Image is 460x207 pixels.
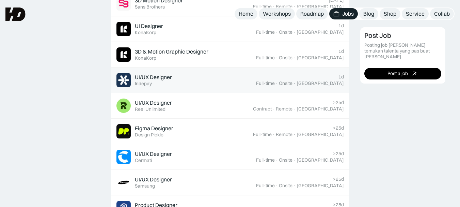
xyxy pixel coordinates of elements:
div: Contract [253,106,272,112]
img: Job Image [116,47,131,62]
div: · [293,132,296,137]
div: · [293,80,296,86]
div: Full-time [253,4,272,10]
div: >25d [333,151,344,157]
div: · [272,4,275,10]
div: Posting job [PERSON_NAME] temukan talenta yang pas buat [PERSON_NAME]. [364,42,441,59]
div: [GEOGRAPHIC_DATA] [297,4,344,10]
div: Onsite [279,29,292,35]
div: 1d [338,74,344,80]
div: KonaKorp [135,30,156,35]
div: Full-time [256,29,275,35]
div: UI/UX Designer [135,74,172,81]
div: Full-time [253,132,272,137]
a: Roadmap [296,8,328,19]
div: [GEOGRAPHIC_DATA] [297,157,344,163]
div: Full-time [256,55,275,61]
div: 1d [338,23,344,29]
div: UI/UX Designer [135,150,172,158]
div: Design Pickle [135,132,163,138]
div: UI/UX Designer [135,176,172,183]
a: Post a job [364,68,441,79]
div: · [272,132,275,137]
a: Job ImageUI/UX DesignerCermati>25dFull-time·Onsite·[GEOGRAPHIC_DATA] [111,144,349,170]
div: >25d [333,125,344,131]
div: KonaKorp [135,55,156,61]
div: · [293,4,296,10]
div: · [293,183,296,189]
div: Blog [363,10,374,17]
div: Post Job [364,31,391,40]
div: · [293,157,296,163]
div: Remote [276,132,292,137]
a: Job ImageFigma DesignerDesign Pickle>25dFull-time·Remote·[GEOGRAPHIC_DATA] [111,119,349,144]
a: Collab [430,8,454,19]
div: >25d [333,176,344,182]
div: · [275,183,278,189]
div: Remote [276,4,292,10]
div: Collab [434,10,450,17]
div: UI/UX Designer [135,99,172,106]
div: Shop [384,10,396,17]
div: 1d [338,48,344,54]
div: · [293,106,296,112]
div: Service [406,10,425,17]
img: Job Image [116,124,131,138]
a: Jobs [329,8,358,19]
div: · [293,55,296,61]
a: Job ImageUI/UX DesignerSamsung>25dFull-time·Onsite·[GEOGRAPHIC_DATA] [111,170,349,195]
div: [GEOGRAPHIC_DATA] [297,106,344,112]
div: Cermati [135,158,152,163]
div: Roadmap [300,10,324,17]
div: [GEOGRAPHIC_DATA] [297,183,344,189]
div: Reel Unlimited [135,106,165,112]
div: · [293,29,296,35]
div: Onsite [279,80,292,86]
div: Workshops [263,10,291,17]
a: Blog [359,8,378,19]
div: [GEOGRAPHIC_DATA] [297,29,344,35]
a: Job Image3D & Motion Graphic DesignerKonaKorp1dFull-time·Onsite·[GEOGRAPHIC_DATA] [111,42,349,68]
div: Full-time [256,157,275,163]
div: Samsung [135,183,155,189]
a: Service [402,8,429,19]
img: Job Image [116,99,131,113]
div: · [275,29,278,35]
div: >25d [333,100,344,105]
div: Onsite [279,157,292,163]
div: Sans Brothers [135,4,165,10]
a: Workshops [259,8,295,19]
a: Home [235,8,257,19]
div: Onsite [279,183,292,189]
div: · [272,106,275,112]
div: · [275,80,278,86]
div: [GEOGRAPHIC_DATA] [297,55,344,61]
div: Indepay [135,81,152,87]
img: Job Image [116,175,131,190]
div: Home [239,10,253,17]
a: Job ImageUI/UX DesignerIndepay1dFull-time·Onsite·[GEOGRAPHIC_DATA] [111,68,349,93]
img: Job Image [116,22,131,36]
div: Full-time [256,80,275,86]
div: [GEOGRAPHIC_DATA] [297,132,344,137]
div: Full-time [256,183,275,189]
div: 3D & Motion Graphic Designer [135,48,208,55]
a: Job ImageUI DesignerKonaKorp1dFull-time·Onsite·[GEOGRAPHIC_DATA] [111,16,349,42]
div: UI Designer [135,23,163,30]
div: · [275,157,278,163]
div: · [275,55,278,61]
div: [GEOGRAPHIC_DATA] [297,80,344,86]
div: Figma Designer [135,125,173,132]
div: Post a job [387,71,408,76]
div: Onsite [279,55,292,61]
a: Job ImageUI/UX DesignerReel Unlimited>25dContract·Remote·[GEOGRAPHIC_DATA] [111,93,349,119]
div: Remote [276,106,292,112]
img: Job Image [116,73,131,87]
img: Job Image [116,150,131,164]
a: Shop [380,8,400,19]
div: Jobs [342,10,354,17]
